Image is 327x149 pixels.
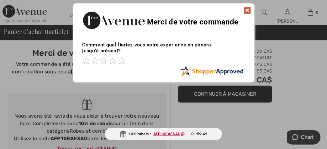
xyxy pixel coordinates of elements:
[244,7,251,14] img: x
[105,128,223,140] div: 10% rabais :
[147,18,239,26] span: Merci de votre commande
[153,132,180,136] ins: AFP10EAF3AD
[82,10,145,31] img: Merci de votre commande
[82,35,245,66] div: Comment qualifieriez-vous votre expérience en général jusqu'à présent?
[14,4,27,10] span: Chat
[120,131,126,137] img: Gift.svg
[191,131,207,137] span: 01:59:41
